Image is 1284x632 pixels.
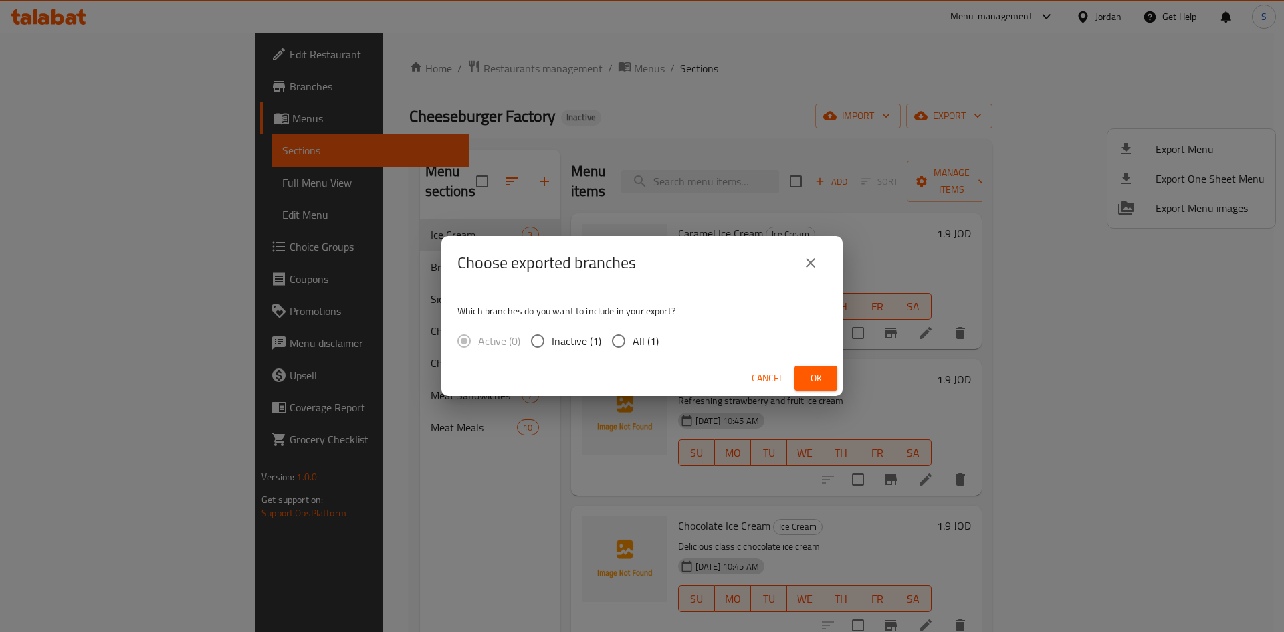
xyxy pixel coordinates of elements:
span: Cancel [752,370,784,387]
span: Active (0) [478,333,520,349]
button: Cancel [746,366,789,391]
button: Ok [794,366,837,391]
span: Inactive (1) [552,333,601,349]
h2: Choose exported branches [457,252,636,274]
p: Which branches do you want to include in your export? [457,304,827,318]
button: close [794,247,827,279]
span: All (1) [633,333,659,349]
span: Ok [805,370,827,387]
